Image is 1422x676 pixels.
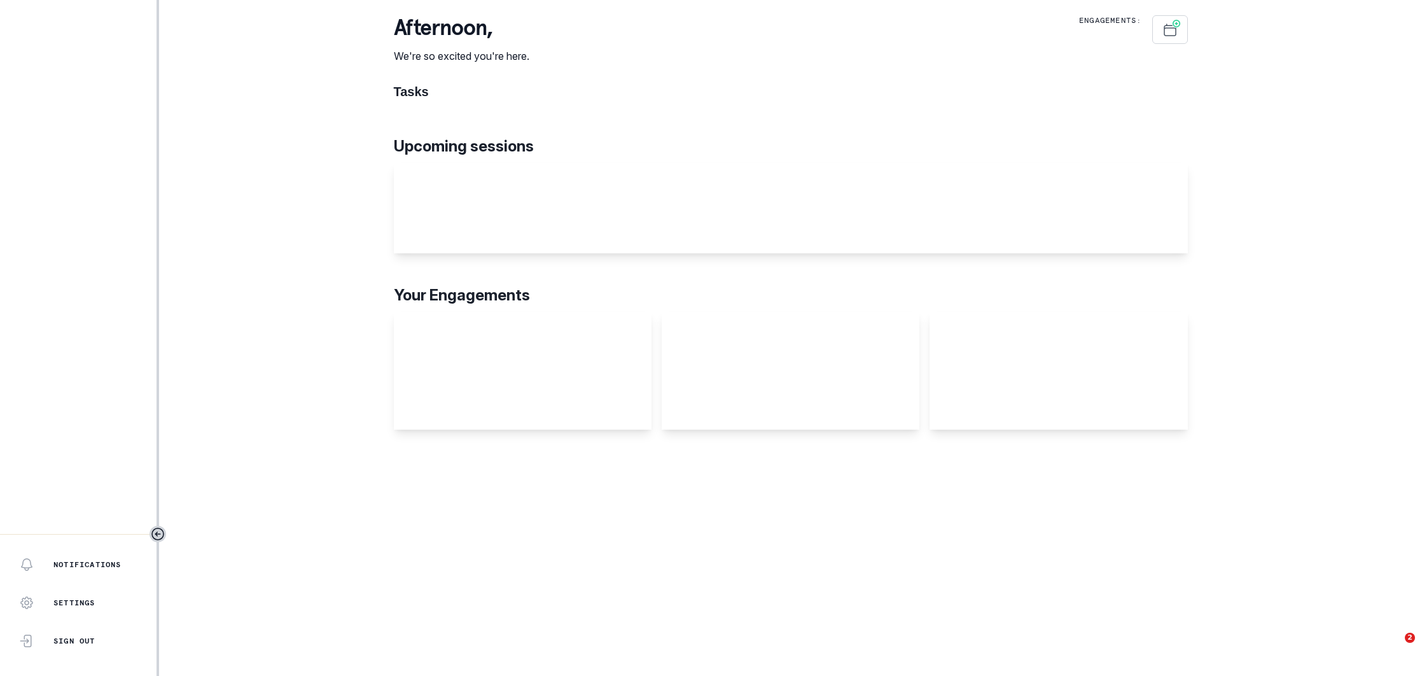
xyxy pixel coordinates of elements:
[1405,633,1415,643] span: 2
[150,526,166,542] button: Toggle sidebar
[53,636,95,646] p: Sign Out
[1079,15,1141,25] p: Engagements:
[394,48,529,64] p: We're so excited you're here.
[394,135,1188,158] p: Upcoming sessions
[394,284,1188,307] p: Your Engagements
[53,560,122,570] p: Notifications
[1379,633,1409,663] iframe: Intercom live chat
[394,15,529,41] p: afternoon ,
[1152,15,1188,44] button: Schedule Sessions
[53,598,95,608] p: Settings
[394,84,1188,99] h1: Tasks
